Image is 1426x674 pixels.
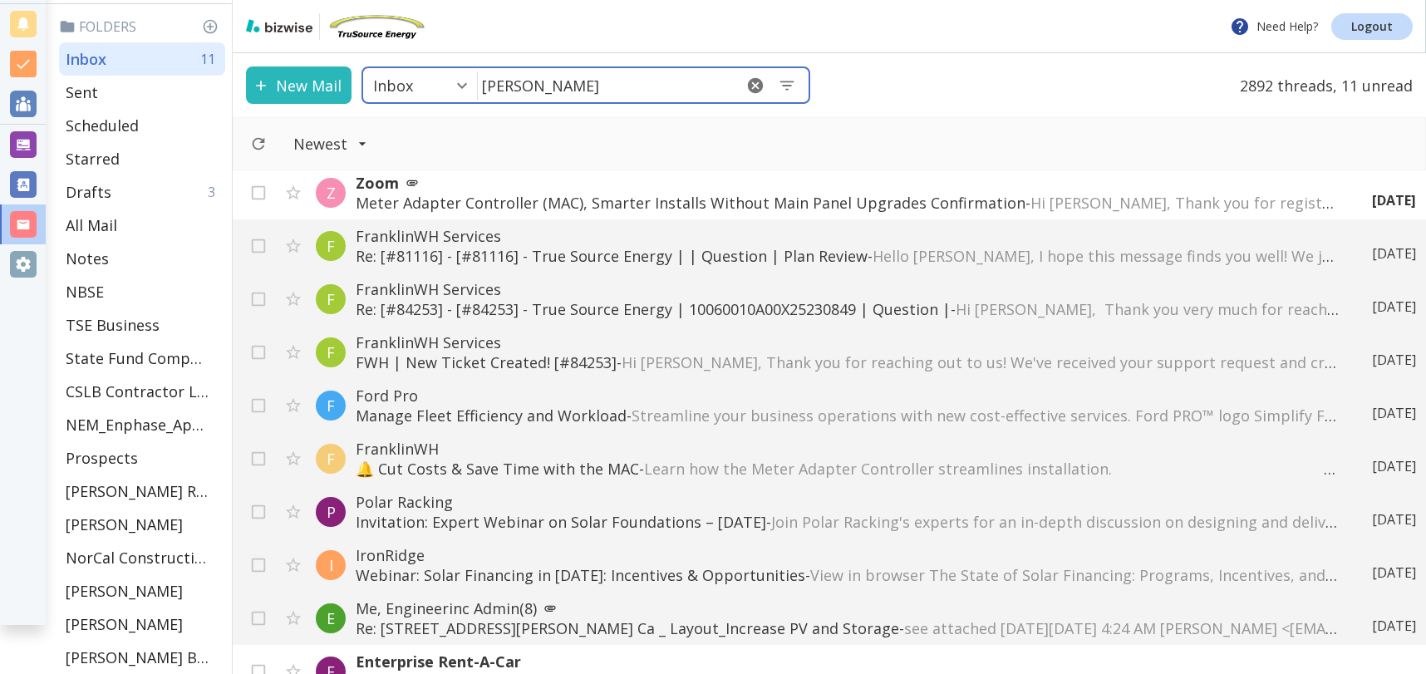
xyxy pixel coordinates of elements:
[327,289,335,309] p: F
[246,66,352,104] button: New Mail
[59,275,225,308] div: NBSE
[59,42,225,76] div: Inbox11
[329,555,333,575] p: I
[1372,244,1416,263] p: [DATE]
[327,13,426,40] img: TruSource Energy, Inc.
[356,598,1339,618] p: Me, Engineerinc Admin (8)
[356,512,1339,532] p: Invitation: Expert Webinar on Solar Foundations – [DATE] -
[66,381,209,401] p: CSLB Contractor License
[66,448,138,468] p: Prospects
[59,541,225,574] div: NorCal Construction
[356,618,1339,638] p: Re: [STREET_ADDRESS][PERSON_NAME] Ca _ Layout_Increase PV and Storage -
[327,449,335,469] p: F
[59,308,225,342] div: TSE Business
[66,248,109,268] p: Notes
[1372,510,1416,529] p: [DATE]
[66,182,111,202] p: Drafts
[59,608,225,641] div: [PERSON_NAME]
[59,17,225,36] p: Folders
[356,565,1339,585] p: Webinar: Solar Financing in [DATE]: Incentives & Opportunities -
[327,236,335,256] p: F
[356,652,1339,672] p: Enterprise Rent-A-Car
[356,173,1339,193] p: Zoom
[1372,351,1416,369] p: [DATE]
[66,481,209,501] p: [PERSON_NAME] Residence
[1372,191,1416,209] p: [DATE]
[356,406,1339,426] p: Manage Fleet Efficiency and Workload -
[327,502,336,522] p: P
[478,68,733,102] input: Search
[356,299,1339,319] p: Re: [#84253] - [#84253] - True Source Energy | 10060010A00X25230849 | Question | -
[59,574,225,608] div: [PERSON_NAME]
[66,49,106,69] p: Inbox
[356,246,1339,266] p: Re: [#81116] - [#81116] - True Source Energy | | Question | Plan Review -
[66,581,183,601] p: [PERSON_NAME]
[59,242,225,275] div: Notes
[1372,404,1416,422] p: [DATE]
[59,142,225,175] div: Starred
[59,375,225,408] div: CSLB Contractor License
[66,415,209,435] p: NEM_Enphase_Applications
[1351,21,1393,32] p: Logout
[356,386,1339,406] p: Ford Pro
[327,608,335,628] p: E
[66,149,120,169] p: Starred
[1372,617,1416,635] p: [DATE]
[59,209,225,242] div: All Mail
[356,352,1339,372] p: FWH | New Ticket Created! [#84253] -
[208,183,222,201] p: 3
[59,508,225,541] div: [PERSON_NAME]
[1331,13,1413,40] a: Logout
[59,441,225,475] div: Prospects
[66,315,160,335] p: TSE Business
[243,129,273,159] button: Refresh
[59,109,225,142] div: Scheduled
[356,193,1339,213] p: Meter Adapter Controller (MAC), Smarter Installs Without Main Panel Upgrades Confirmation -
[356,439,1339,459] p: FranklinWH
[1230,66,1413,104] p: 2892 threads, 11 unread
[327,342,335,362] p: F
[327,396,335,416] p: F
[373,76,413,96] p: Inbox
[1230,17,1318,37] p: Need Help?
[246,19,312,32] img: bizwise
[277,125,384,162] button: Filter
[1372,298,1416,316] p: [DATE]
[66,647,209,667] p: [PERSON_NAME] Batteries
[59,475,225,508] div: [PERSON_NAME] Residence
[66,282,104,302] p: NBSE
[66,614,183,634] p: [PERSON_NAME]
[66,82,98,102] p: Sent
[66,514,183,534] p: [PERSON_NAME]
[356,545,1339,565] p: IronRidge
[59,76,225,109] div: Sent
[356,279,1339,299] p: FranklinWH Services
[66,116,139,135] p: Scheduled
[327,183,336,203] p: Z
[200,50,222,68] p: 11
[356,459,1339,479] p: 🔔 Cut Costs & Save Time with the MAC -
[66,548,209,568] p: NorCal Construction
[59,408,225,441] div: NEM_Enphase_Applications
[59,175,225,209] div: Drafts3
[59,641,225,674] div: [PERSON_NAME] Batteries
[644,459,1394,479] span: Learn how the Meter Adapter Controller streamlines installation. ͏ ‌ ͏ ‌ ͏ ‌ ͏ ‌ ͏ ‌ ͏ ‌ ͏ ‌ ͏ ‌ ...
[66,348,209,368] p: State Fund Compensation
[1372,563,1416,582] p: [DATE]
[59,342,225,375] div: State Fund Compensation
[66,215,117,235] p: All Mail
[356,226,1339,246] p: FranklinWH Services
[1372,457,1416,475] p: [DATE]
[356,332,1339,352] p: FranklinWH Services
[356,492,1339,512] p: Polar Racking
